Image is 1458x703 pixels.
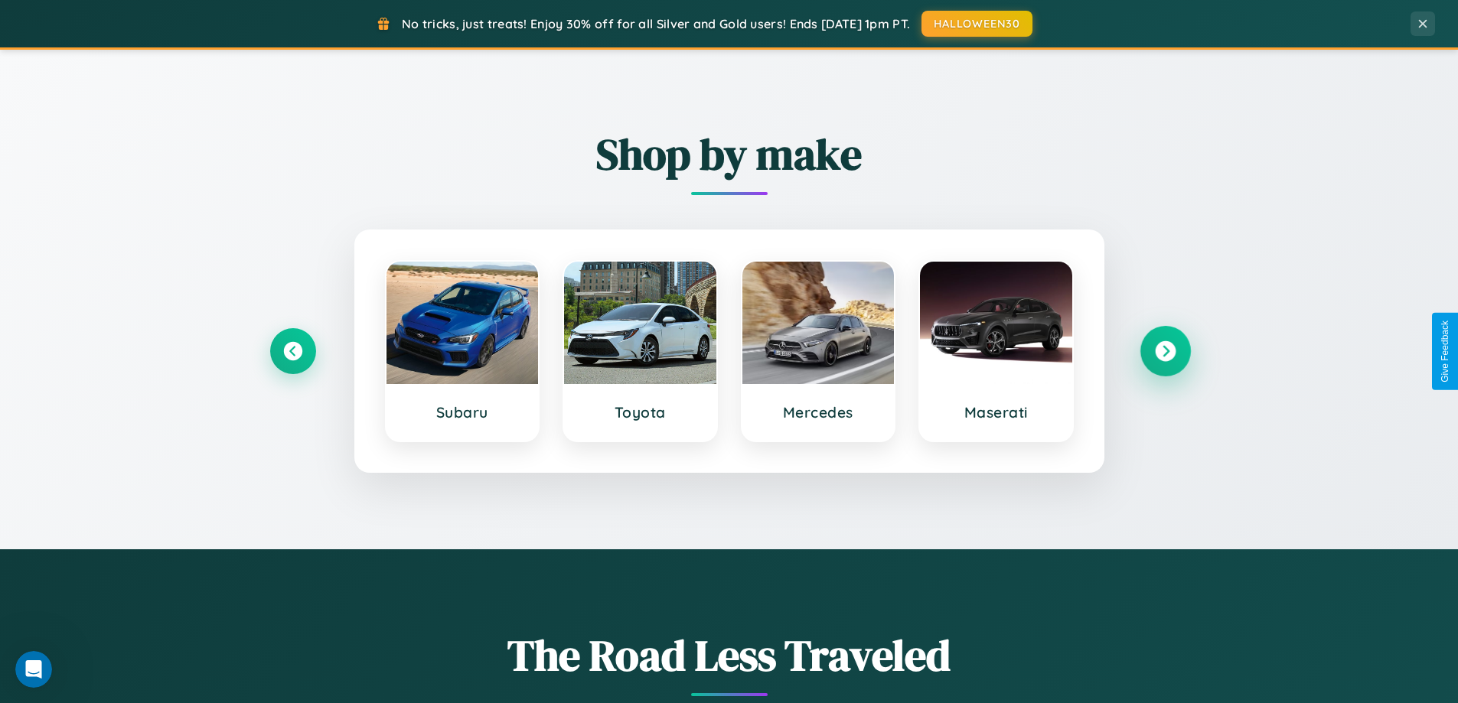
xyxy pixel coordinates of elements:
[758,403,879,421] h3: Mercedes
[270,626,1189,685] h1: The Road Less Traveled
[921,11,1032,37] button: HALLOWEEN30
[15,651,52,688] iframe: Intercom live chat
[402,16,910,31] span: No tricks, just treats! Enjoy 30% off for all Silver and Gold users! Ends [DATE] 1pm PT.
[579,403,701,421] h3: Toyota
[935,403,1057,421] h3: Maserati
[270,125,1189,184] h2: Shop by make
[1440,321,1450,382] div: Give Feedback
[402,403,524,421] h3: Subaru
